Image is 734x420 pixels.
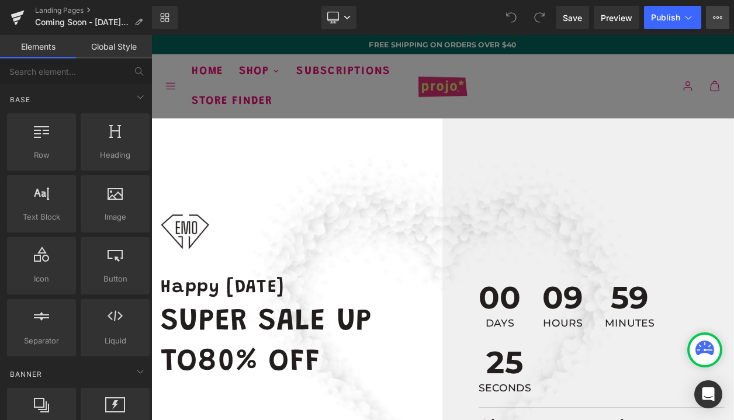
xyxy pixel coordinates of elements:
button: Undo [500,6,523,29]
span: Banner [9,369,43,380]
span: Heading [84,149,146,161]
span: Coming Soon - [DATE] 19:13:27 [35,18,130,27]
strong: Super Sale Up To [12,330,268,416]
span: Save [563,12,582,24]
span: Publish [651,13,680,22]
a: Global Style [76,35,152,58]
span: Icon [11,273,72,285]
button: Publish [644,6,701,29]
span: Row [11,149,72,161]
span: Button [84,273,146,285]
button: More [706,6,729,29]
span: Separator [11,335,72,347]
span: Liquid [84,335,146,347]
span: 09 [475,300,524,343]
button: Redo [528,6,551,29]
span: Hours [475,343,524,355]
span: Minutes [550,343,611,355]
h2: Happy [DATE] [12,289,345,325]
span: Base [9,94,32,105]
a: Preview [594,6,639,29]
span: 00 [397,300,448,343]
span: Image [84,211,146,223]
span: Days [397,343,448,355]
div: Open Intercom Messenger [694,380,722,408]
a: New Library [152,6,178,29]
span: Text Block [11,211,72,223]
span: 59 [550,300,611,343]
span: Preview [601,12,632,24]
a: Landing Pages [35,6,152,15]
font: 80% off [57,379,205,416]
